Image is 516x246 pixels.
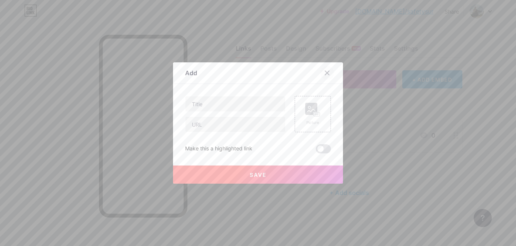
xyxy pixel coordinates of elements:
[185,117,285,132] input: URL
[173,166,343,184] button: Save
[250,172,267,178] span: Save
[185,144,252,153] div: Make this a highlighted link
[185,68,197,77] div: Add
[305,120,320,125] div: Picture
[185,96,285,111] input: Title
